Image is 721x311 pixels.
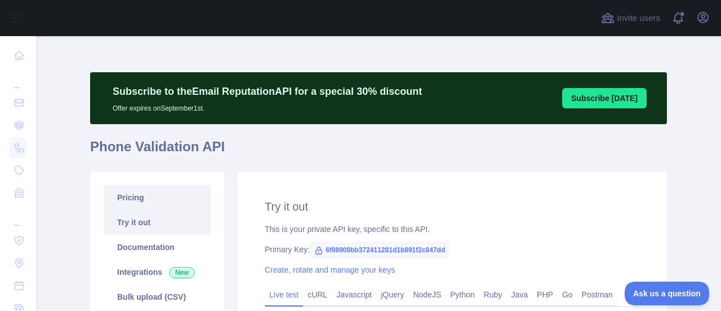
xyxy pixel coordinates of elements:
[303,286,332,304] a: cURL
[90,138,667,165] h1: Phone Validation API
[265,199,640,214] h2: Try it out
[446,286,479,304] a: Python
[265,265,395,274] a: Create, rotate and manage your keys
[562,88,647,108] button: Subscribe [DATE]
[310,242,449,259] span: 6f98908bb372411281d1b891f2c847dd
[104,185,211,210] a: Pricing
[599,9,662,27] button: Invite users
[113,84,422,99] p: Subscribe to the Email Reputation API for a special 30 % discount
[558,286,577,304] a: Go
[265,244,640,255] div: Primary Key:
[617,12,660,25] span: Invite users
[9,68,27,90] div: ...
[532,286,558,304] a: PHP
[104,210,211,235] a: Try it out
[265,286,303,304] a: Live test
[479,286,507,304] a: Ruby
[625,282,710,305] iframe: Toggle Customer Support
[332,286,376,304] a: Javascript
[577,286,617,304] a: Postman
[265,224,640,235] div: This is your private API key, specific to this API.
[408,286,446,304] a: NodeJS
[507,286,533,304] a: Java
[169,267,195,278] span: New
[104,284,211,309] a: Bulk upload (CSV)
[376,286,408,304] a: jQuery
[113,99,422,113] p: Offer expires on September 1st.
[104,260,211,284] a: Integrations New
[9,205,27,228] div: ...
[104,235,211,260] a: Documentation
